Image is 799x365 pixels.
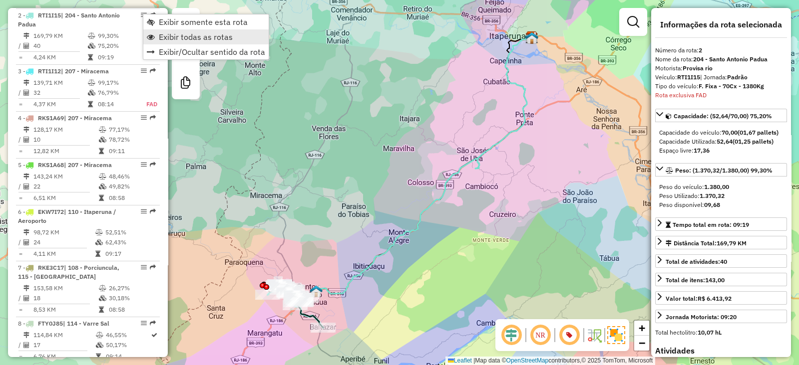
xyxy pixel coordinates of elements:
[105,237,155,247] td: 62,43%
[23,239,29,245] i: Total de Atividades
[693,55,768,63] strong: 204 - Santo Antonio Padua
[150,162,156,168] em: Rota exportada
[99,295,106,301] i: % de utilização da cubagem
[528,323,552,347] span: Ocultar NR
[659,146,783,155] div: Espaço livre:
[33,135,98,145] td: 10
[700,73,748,81] span: | Jornada:
[99,174,106,180] i: % de utilização do peso
[694,147,710,154] strong: 17,36
[655,217,787,231] a: Tempo total em rota: 09:19
[738,129,779,136] strong: (01,67 pallets)
[99,307,104,313] i: Tempo total em rota
[108,193,156,203] td: 08:58
[136,52,158,62] td: FAD
[659,183,729,190] span: Peso do veículo:
[655,179,787,213] div: Peso: (1.370,32/1.380,00) 99,30%
[634,321,649,336] a: Zoom in
[673,221,749,228] span: Tempo total em rota: 09:19
[99,183,106,189] i: % de utilização da cubagem
[108,293,156,303] td: 30,18%
[655,163,787,177] a: Peso: (1.370,32/1.380,00) 99,30%
[23,127,29,133] i: Distância Total
[136,99,158,109] td: FAD
[33,52,87,62] td: 4,24 KM
[38,264,64,271] span: RKE3C17
[99,127,106,133] i: % de utilização do peso
[141,320,147,326] em: Opções
[448,357,472,364] a: Leaflet
[655,273,787,286] a: Total de itens:143,00
[445,357,655,365] div: Map data © contributors,© 2025 TomTom, Microsoft
[95,251,100,257] i: Tempo total em rota
[705,276,725,284] strong: 143,00
[88,54,93,60] i: Tempo total em rota
[23,33,29,39] i: Distância Total
[38,320,63,327] span: FTY0J85
[63,320,109,327] span: | 114 - Varre Sal
[23,174,29,180] i: Distância Total
[18,182,23,191] td: /
[108,283,156,293] td: 26,27%
[105,352,150,362] td: 09:14
[38,114,64,122] span: RKS1A69
[698,329,722,336] strong: 10,07 hL
[176,73,196,95] a: Criar modelo
[607,326,625,344] img: Exibir/Ocultar setores
[720,258,727,265] strong: 40
[18,114,112,122] span: 4 -
[108,135,156,145] td: 78,72%
[97,31,136,41] td: 99,30%
[33,352,95,362] td: 6,76 KM
[557,323,581,347] span: Exibir número da rota
[639,337,645,349] span: −
[18,249,23,259] td: =
[18,352,23,362] td: =
[88,43,95,49] i: % de utilização da cubagem
[88,90,95,96] i: % de utilização da cubagem
[105,227,155,237] td: 52,51%
[108,172,156,182] td: 48,46%
[18,264,119,280] span: 7 -
[61,67,109,75] span: | 207 - Miracema
[18,320,109,327] span: 8 -
[655,64,787,73] div: Motorista:
[23,90,29,96] i: Total de Atividades
[38,161,64,169] span: RKS1A68
[96,342,103,348] i: % de utilização da cubagem
[18,193,23,203] td: =
[18,67,109,75] span: 3 -
[105,340,150,350] td: 50,17%
[176,12,196,34] a: Nova sessão e pesquisa
[33,99,87,109] td: 4,37 KM
[151,332,157,338] i: Rota otimizada
[23,342,29,348] i: Total de Atividades
[88,101,93,107] i: Tempo total em rota
[699,82,764,90] strong: F. Fixa - 70Cx - 1380Kg
[95,239,103,245] i: % de utilização da cubagem
[96,354,101,360] i: Tempo total em rota
[141,115,147,121] em: Opções
[310,285,323,298] img: PA - ITAPERUNA
[23,295,29,301] i: Total de Atividades
[97,78,136,88] td: 99,17%
[150,12,156,18] em: Rota exportada
[23,137,29,143] i: Total de Atividades
[666,258,727,265] span: Total de atividades:
[150,115,156,121] em: Rota exportada
[18,11,120,28] span: | 204 - Santo Antonio Padua
[727,73,748,81] strong: Padrão
[499,323,523,347] span: Ocultar deslocamento
[141,12,147,18] em: Opções
[18,340,23,350] td: /
[18,135,23,145] td: /
[666,276,725,285] div: Total de itens:
[717,138,733,145] strong: 52,64
[88,80,95,86] i: % de utilização do peso
[141,68,147,74] em: Opções
[18,41,23,51] td: /
[722,129,738,136] strong: 70,00
[655,46,787,55] div: Número da rota:
[655,73,787,82] div: Veículo:
[699,46,702,54] strong: 2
